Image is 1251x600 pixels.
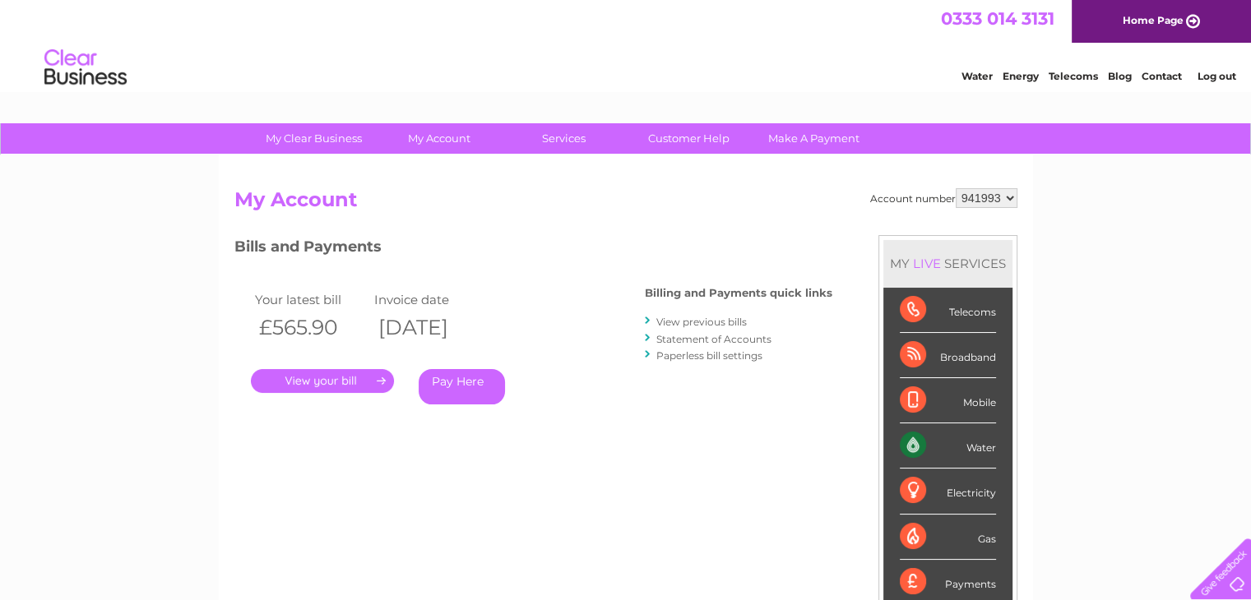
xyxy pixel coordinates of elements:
[900,468,996,514] div: Electricity
[621,123,757,154] a: Customer Help
[1197,70,1235,82] a: Log out
[246,123,382,154] a: My Clear Business
[883,240,1012,287] div: MY SERVICES
[961,70,993,82] a: Water
[656,316,747,328] a: View previous bills
[1142,70,1182,82] a: Contact
[900,288,996,333] div: Telecoms
[900,333,996,378] div: Broadband
[44,43,127,93] img: logo.png
[656,333,771,345] a: Statement of Accounts
[251,288,370,311] td: Your latest bill
[251,369,394,393] a: .
[900,378,996,423] div: Mobile
[496,123,632,154] a: Services
[234,235,832,264] h3: Bills and Payments
[870,188,1017,208] div: Account number
[900,423,996,468] div: Water
[234,188,1017,219] h2: My Account
[371,123,507,154] a: My Account
[419,369,505,404] a: Pay Here
[656,349,762,362] a: Paperless bill settings
[645,287,832,299] h4: Billing and Payments quick links
[746,123,882,154] a: Make A Payment
[238,9,1015,80] div: Clear Business is a trading name of Verastar Limited (registered in [GEOGRAPHIC_DATA] No. 3667643...
[941,8,1054,29] a: 0333 014 3131
[370,311,489,344] th: [DATE]
[900,515,996,560] div: Gas
[251,311,370,344] th: £565.90
[370,288,489,311] td: Invoice date
[1049,70,1098,82] a: Telecoms
[910,256,944,271] div: LIVE
[1108,70,1132,82] a: Blog
[1003,70,1039,82] a: Energy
